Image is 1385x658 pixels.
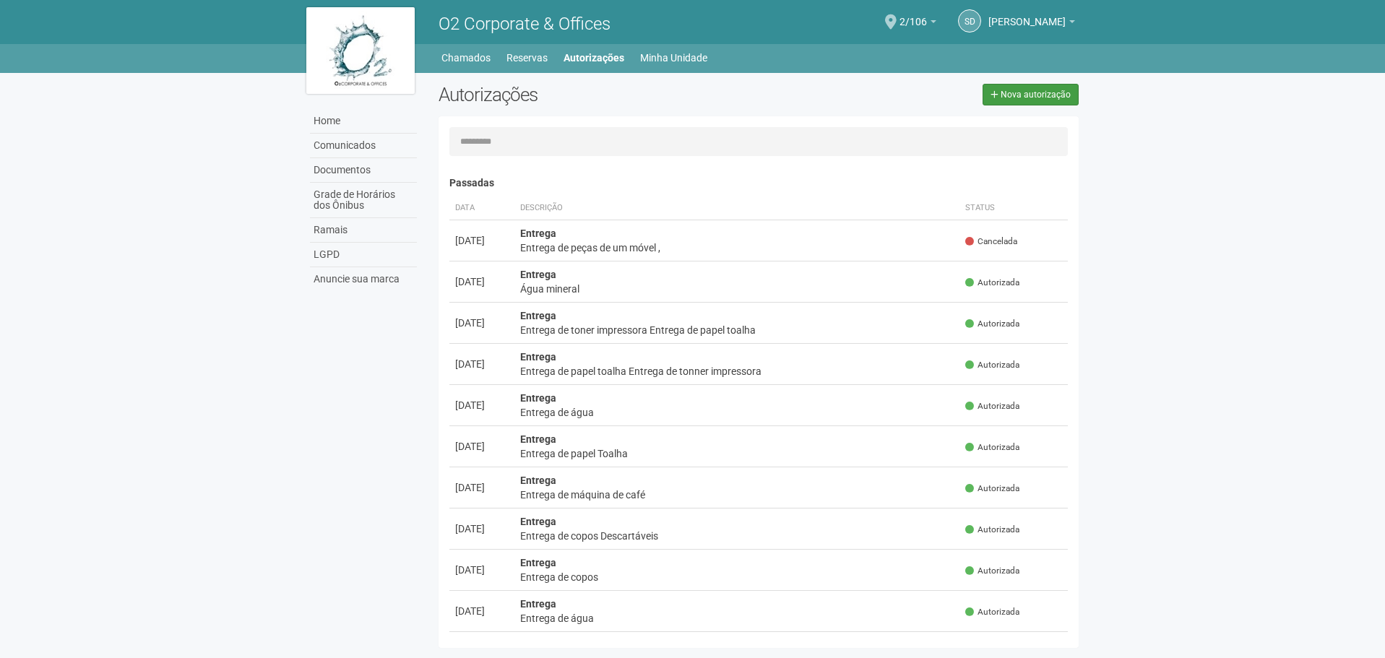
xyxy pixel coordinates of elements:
th: Descrição [514,196,960,220]
span: Autorizada [965,400,1019,412]
a: Ramais [310,218,417,243]
div: Entrega de toner impressora Entrega de papel toalha [520,323,954,337]
span: Autorizada [965,441,1019,454]
div: [DATE] [455,563,509,577]
a: Documentos [310,158,417,183]
div: Entrega de copos Descartáveis [520,529,954,543]
strong: Entrega [520,475,556,486]
a: Comunicados [310,134,417,158]
div: Entrega de copos [520,570,954,584]
strong: Entrega [520,516,556,527]
span: Nova autorização [1001,90,1071,100]
a: LGPD [310,243,417,267]
strong: Entrega [520,392,556,404]
strong: Entrega [520,598,556,610]
a: Anuncie sua marca [310,267,417,291]
a: Minha Unidade [640,48,707,68]
span: O2 Corporate & Offices [439,14,610,34]
span: Autorizada [965,565,1019,577]
span: Cancelada [965,235,1017,248]
a: Home [310,109,417,134]
strong: Entrega [520,433,556,445]
div: [DATE] [455,521,509,536]
div: [DATE] [455,274,509,289]
h2: Autorizações [439,84,748,105]
div: [DATE] [455,480,509,495]
div: [DATE] [455,316,509,330]
div: [DATE] [455,439,509,454]
a: Chamados [441,48,491,68]
th: Status [959,196,1068,220]
strong: Entrega [520,310,556,321]
span: Autorizada [965,524,1019,536]
div: Água mineral [520,282,954,296]
div: Entrega de máquina de café [520,488,954,502]
img: logo.jpg [306,7,415,94]
span: Susi Darlin da Silva Ferreira [988,2,1066,27]
div: [DATE] [455,233,509,248]
span: Autorizada [965,359,1019,371]
span: Autorizada [965,277,1019,289]
a: Autorizações [564,48,624,68]
div: Entrega de papel Toalha [520,446,954,461]
div: Entrega de água [520,611,954,625]
div: Entrega de peças de um móvel , [520,241,954,255]
strong: Entrega [520,557,556,568]
span: Autorizada [965,482,1019,495]
a: [PERSON_NAME] [988,18,1075,30]
a: Grade de Horários dos Ônibus [310,183,417,218]
div: [DATE] [455,604,509,618]
strong: Entrega [520,351,556,363]
div: [DATE] [455,398,509,412]
span: 2/106 [899,2,927,27]
div: Entrega de papel toalha Entrega de tonner impressora [520,364,954,378]
a: Nova autorização [983,84,1079,105]
strong: Entrega [520,269,556,280]
a: 2/106 [899,18,936,30]
span: Autorizada [965,606,1019,618]
a: SD [958,9,981,33]
h4: Passadas [449,178,1069,189]
div: [DATE] [455,357,509,371]
span: Autorizada [965,318,1019,330]
div: Entrega de água [520,405,954,420]
th: Data [449,196,514,220]
a: Reservas [506,48,548,68]
strong: Entrega [520,228,556,239]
